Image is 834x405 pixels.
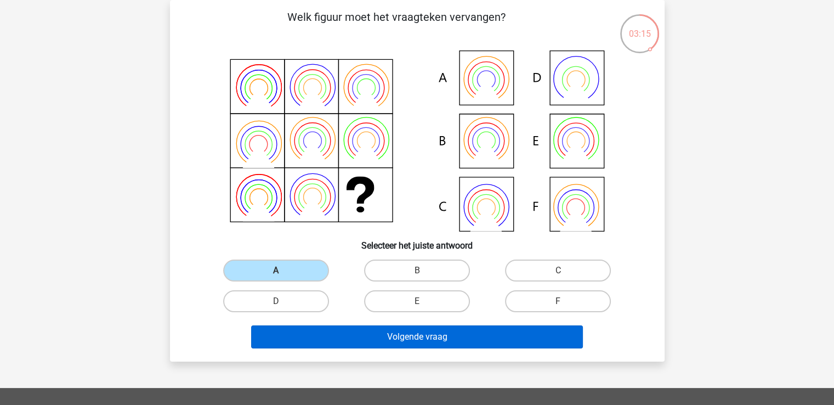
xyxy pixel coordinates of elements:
[505,290,611,312] label: F
[188,232,647,251] h6: Selecteer het juiste antwoord
[251,325,583,348] button: Volgende vraag
[505,260,611,282] label: C
[364,290,470,312] label: E
[223,290,329,312] label: D
[364,260,470,282] label: B
[619,13,660,41] div: 03:15
[223,260,329,282] label: A
[188,9,606,42] p: Welk figuur moet het vraagteken vervangen?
